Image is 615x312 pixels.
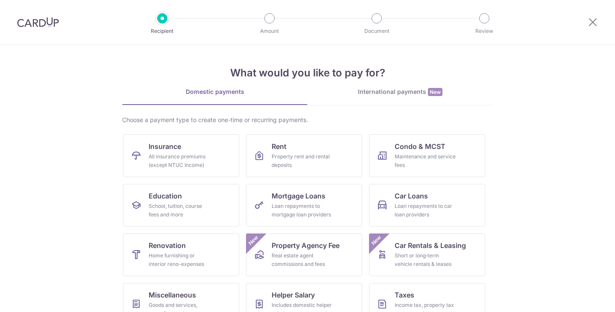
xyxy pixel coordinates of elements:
span: Property Agency Fee [272,240,340,251]
a: Mortgage LoansLoan repayments to mortgage loan providers [246,184,362,227]
span: New [246,233,261,248]
span: Insurance [149,141,181,152]
span: Mortgage Loans [272,191,325,201]
span: Taxes [395,290,414,300]
span: Condo & MCST [395,141,445,152]
span: Rent [272,141,287,152]
a: Condo & MCSTMaintenance and service fees [369,134,485,177]
div: Home furnishing or interior reno-expenses [149,251,210,268]
div: Domestic payments [122,87,307,96]
div: Loan repayments to car loan providers [395,202,456,219]
a: EducationSchool, tuition, course fees and more [123,184,239,227]
div: Maintenance and service fees [395,152,456,169]
div: International payments [307,87,493,96]
div: Property rent and rental deposits [272,152,333,169]
a: Car LoansLoan repayments to car loan providers [369,184,485,227]
span: Car Loans [395,191,428,201]
p: Document [345,27,408,35]
div: Choose a payment type to create one-time or recurring payments. [122,116,493,124]
p: Amount [238,27,301,35]
span: Education [149,191,182,201]
span: Renovation [149,240,186,251]
span: Helper Salary [272,290,315,300]
a: InsuranceAll insurance premiums (except NTUC Income) [123,134,239,177]
img: CardUp [17,17,59,27]
span: Miscellaneous [149,290,196,300]
h4: What would you like to pay for? [122,65,493,81]
p: Review [453,27,516,35]
div: Loan repayments to mortgage loan providers [272,202,333,219]
span: Car Rentals & Leasing [395,240,466,251]
a: RentProperty rent and rental deposits [246,134,362,177]
div: Real estate agent commissions and fees [272,251,333,268]
p: Recipient [131,27,194,35]
div: School, tuition, course fees and more [149,202,210,219]
a: RenovationHome furnishing or interior reno-expenses [123,233,239,276]
span: New [369,233,384,248]
div: All insurance premiums (except NTUC Income) [149,152,210,169]
a: Property Agency FeeReal estate agent commissions and feesNew [246,233,362,276]
span: New [428,88,442,96]
a: Car Rentals & LeasingShort or long‑term vehicle rentals & leasesNew [369,233,485,276]
div: Short or long‑term vehicle rentals & leases [395,251,456,268]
